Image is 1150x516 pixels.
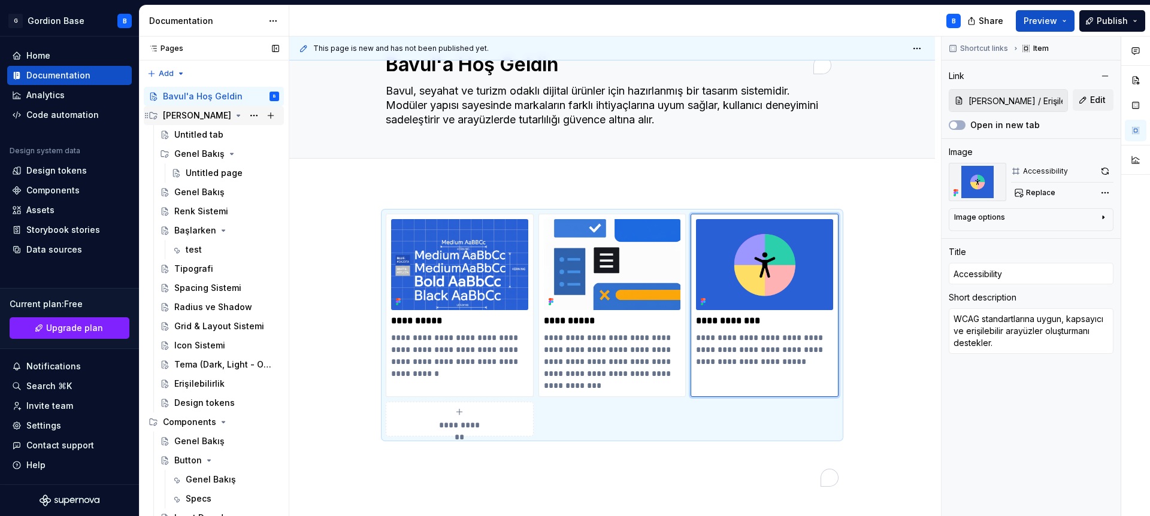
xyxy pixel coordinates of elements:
[155,125,284,144] a: Untitled tab
[40,494,99,506] svg: Supernova Logo
[696,219,833,310] img: b0fa4b46-f176-46fb-85a2-4efb8228aae0.png
[26,400,73,412] div: Invite team
[174,397,235,409] div: Design tokens
[949,308,1113,354] textarea: WCAG standartlarına uygun, kapsayıcı ve erişilebilir arayüzler oluşturmanı destekler.
[2,8,137,34] button: GGordion BaseB
[26,204,55,216] div: Assets
[979,15,1003,27] span: Share
[155,259,284,278] a: Tipografi
[7,240,132,259] a: Data sources
[186,167,243,179] div: Untitled page
[391,219,528,310] img: aaa3a599-df87-4eb0-bfc4-7c2b943a3f9b.png
[1023,166,1068,176] div: Accessibility
[1079,10,1145,32] button: Publish
[10,298,129,310] div: Current plan : Free
[155,221,284,240] a: Başlarken
[28,15,84,27] div: Gordion Base
[155,317,284,336] a: Grid & Layout Sistemi
[960,44,1008,53] span: Shortcut links
[970,119,1040,131] label: Open in new tab
[163,416,216,428] div: Components
[544,219,681,310] img: 03b1d650-ec47-469b-9e92-48a5a4087e1e.png
[954,213,1108,227] button: Image options
[144,412,284,432] div: Components
[1090,94,1106,106] span: Edit
[949,246,966,258] div: Title
[383,50,836,79] textarea: To enrich screen reader interactions, please activate Accessibility in Grammarly extension settings
[144,44,183,53] div: Pages
[952,16,956,26] div: B
[954,213,1005,222] div: Image options
[313,44,489,53] span: This page is new and has not been published yet.
[163,110,231,122] div: [PERSON_NAME]
[174,454,202,466] div: Button
[26,360,81,372] div: Notifications
[144,87,284,106] a: Bavul'a Hoş GeldinB
[8,14,23,28] div: G
[26,109,99,121] div: Code automation
[155,298,284,317] a: Radius ve Shadow
[149,15,262,27] div: Documentation
[174,205,228,217] div: Renk Sistemi
[144,65,189,82] button: Add
[7,436,132,455] button: Contact support
[46,322,103,334] span: Upgrade plan
[949,146,973,158] div: Image
[7,66,132,85] a: Documentation
[7,396,132,415] a: Invite team
[174,339,225,351] div: Icon Sistemi
[26,439,94,451] div: Contact support
[174,282,241,294] div: Spacing Sistemi
[949,292,1016,303] div: Short description
[167,489,284,508] a: Specs
[155,144,284,163] div: Genel Bakış
[174,359,273,371] div: Tema (Dark, Light - Opsiyonel)
[7,220,132,239] a: Storybook stories
[174,320,264,332] div: Grid & Layout Sistemi
[144,106,284,125] div: [PERSON_NAME]
[174,186,225,198] div: Genel Bakış
[26,184,80,196] div: Components
[155,336,284,355] a: Icon Sistemi
[26,89,65,101] div: Analytics
[167,163,284,183] a: Untitled page
[26,224,100,236] div: Storybook stories
[7,181,132,200] a: Components
[949,70,964,82] div: Link
[1016,10,1075,32] button: Preview
[10,146,80,156] div: Design system data
[174,301,252,313] div: Radius ve Shadow
[10,317,129,339] a: Upgrade plan
[155,451,284,470] a: Button
[174,129,223,141] div: Untitled tab
[949,163,1006,201] img: b0fa4b46-f176-46fb-85a2-4efb8228aae0.png
[155,278,284,298] a: Spacing Sistemi
[386,214,839,487] div: To enrich screen reader interactions, please activate Accessibility in Grammarly extension settings
[186,493,211,505] div: Specs
[1073,89,1113,111] button: Edit
[123,16,127,26] div: B
[945,40,1013,57] button: Shortcut links
[7,377,132,396] button: Search ⌘K
[174,263,213,275] div: Tipografi
[155,432,284,451] a: Genel Bakış
[7,161,132,180] a: Design tokens
[186,244,202,256] div: test
[383,81,836,129] textarea: Bavul, seyahat ve turizm odaklı dijital ürünler için hazırlanmış bir tasarım sistemidir. Modüler ...
[1024,15,1057,27] span: Preview
[155,355,284,374] a: Tema (Dark, Light - Opsiyonel)
[167,470,284,489] a: Genel Bakış
[26,165,87,177] div: Design tokens
[159,69,174,78] span: Add
[7,105,132,125] a: Code automation
[155,202,284,221] a: Renk Sistemi
[26,420,61,432] div: Settings
[7,416,132,435] a: Settings
[26,69,90,81] div: Documentation
[167,240,284,259] a: test
[1011,184,1061,201] button: Replace
[7,201,132,220] a: Assets
[26,380,72,392] div: Search ⌘K
[7,46,132,65] a: Home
